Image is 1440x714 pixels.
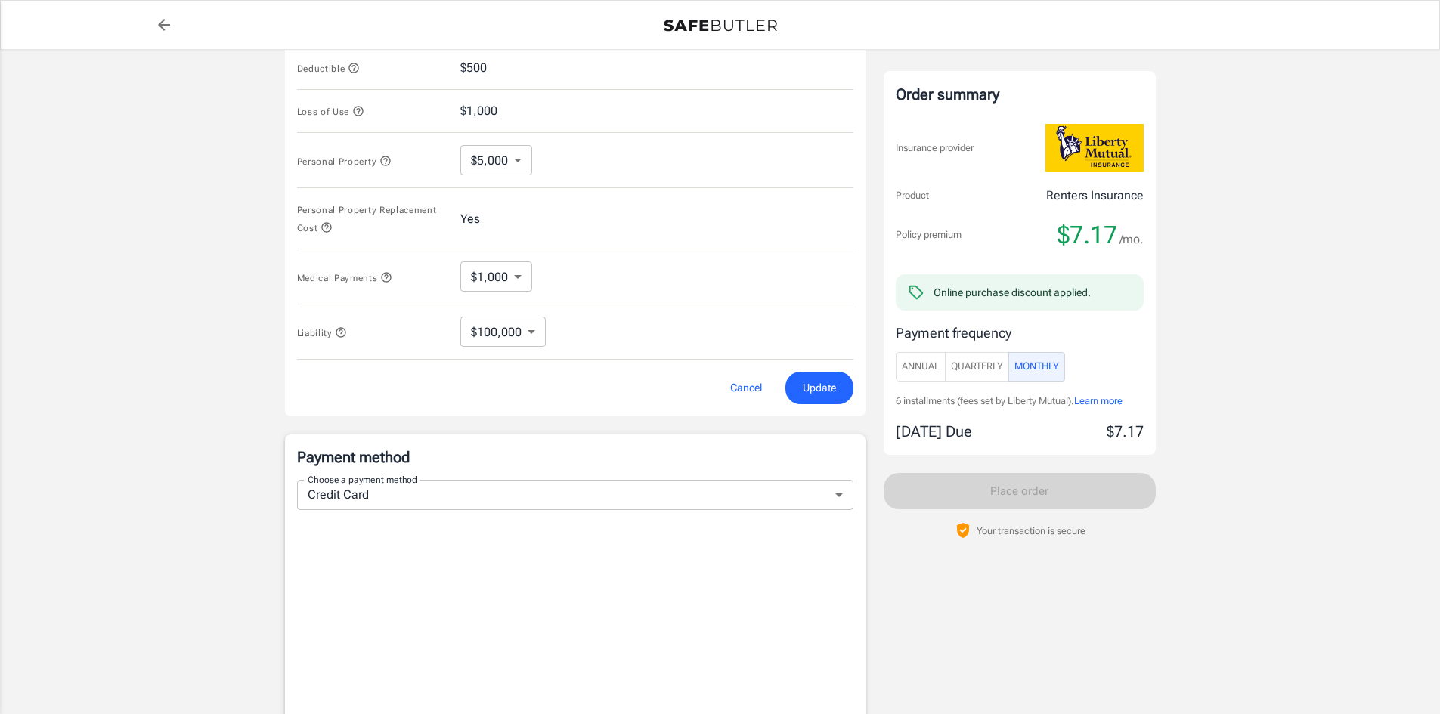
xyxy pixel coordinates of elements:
[896,141,974,156] p: Insurance provider
[297,102,364,120] button: Loss of Use
[297,205,437,233] span: Personal Property Replacement Cost
[460,145,532,175] div: $5,000
[713,372,779,404] button: Cancel
[297,156,392,167] span: Personal Property
[1045,124,1144,172] img: Liberty Mutual
[934,285,1091,300] div: Online purchase discount applied.
[896,395,1074,406] span: 6 installments (fees set by Liberty Mutual).
[297,447,853,468] p: Payment method
[460,317,546,347] div: $100,000
[1008,352,1065,382] button: Monthly
[896,323,1144,343] p: Payment frequency
[896,188,929,203] p: Product
[297,268,393,286] button: Medical Payments
[896,420,972,443] p: [DATE] Due
[902,358,940,376] span: Annual
[460,210,480,228] button: Yes
[896,352,946,382] button: Annual
[1107,420,1144,443] p: $7.17
[297,59,361,77] button: Deductible
[460,59,487,77] button: $500
[297,480,853,510] div: Credit Card
[1046,187,1144,205] p: Renters Insurance
[785,372,853,404] button: Update
[1119,229,1144,250] span: /mo.
[297,273,393,283] span: Medical Payments
[460,102,497,120] button: $1,000
[1014,358,1059,376] span: Monthly
[297,152,392,170] button: Personal Property
[977,524,1085,538] p: Your transaction is secure
[896,227,962,243] p: Policy premium
[297,107,364,117] span: Loss of Use
[308,473,417,486] label: Choose a payment method
[297,63,361,74] span: Deductible
[460,261,532,292] div: $1,000
[803,379,836,397] span: Update
[945,352,1009,382] button: Quarterly
[1074,395,1123,406] span: Learn more
[896,83,1144,106] div: Order summary
[1058,220,1117,250] span: $7.17
[297,323,348,342] button: Liability
[149,10,179,40] a: back to quotes
[297,328,348,338] span: Liability
[297,200,448,236] button: Personal Property Replacement Cost
[951,358,1003,376] span: Quarterly
[664,20,777,32] img: Back to quotes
